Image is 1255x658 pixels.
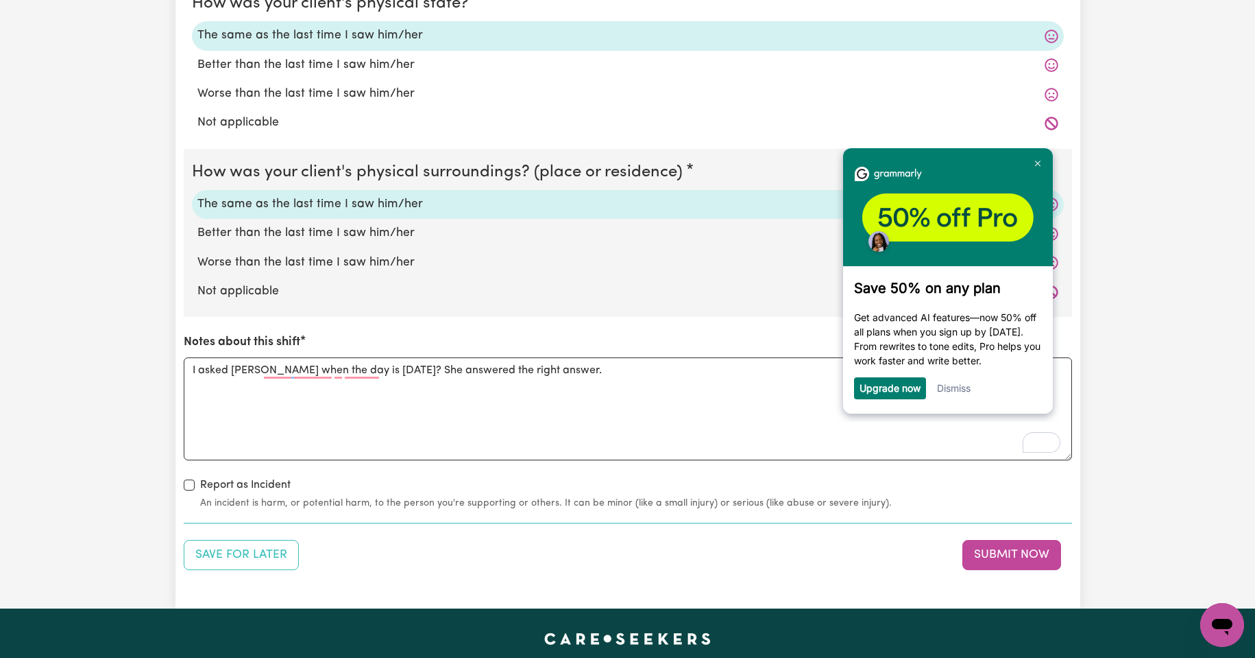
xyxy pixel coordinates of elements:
[197,196,1058,213] label: The same as the last time I saw him/her
[184,357,1072,460] textarea: To enrich screen reader interactions, please activate Accessibility in Grammarly extension settings
[184,540,299,570] button: Save your job report
[200,477,291,493] label: Report as Incident
[19,162,206,220] p: Get advanced AI features—now 50% off all plans when you sign up by [DATE]. From rewrites to tone ...
[200,496,1072,510] small: An incident is harm, or potential harm, to the person you're supporting or others. It can be mino...
[544,633,711,644] a: Careseekers home page
[197,254,1058,272] label: Worse than the last time I saw him/her
[1200,603,1244,647] iframe: Button to launch messaging window
[8,8,217,118] img: f60ae6485c9449d2a76a3eb3db21d1eb-frame-31613004-1.png
[197,56,1058,74] label: Better than the last time I saw him/her
[19,132,206,148] h3: Save 50% on any plan
[101,234,135,246] a: Dismiss
[24,234,85,246] a: Upgrade now
[197,283,1058,301] label: Not applicable
[192,160,688,185] legend: How was your client's physical surroundings? (place or residence)
[184,333,300,351] label: Notes about this shift
[197,224,1058,242] label: Better than the last time I saw him/her
[197,27,1058,45] label: The same as the last time I saw him/her
[197,85,1058,103] label: Worse than the last time I saw him/her
[197,114,1058,132] label: Not applicable
[962,540,1061,570] button: Submit your job report
[199,12,205,19] img: close_x_white.png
